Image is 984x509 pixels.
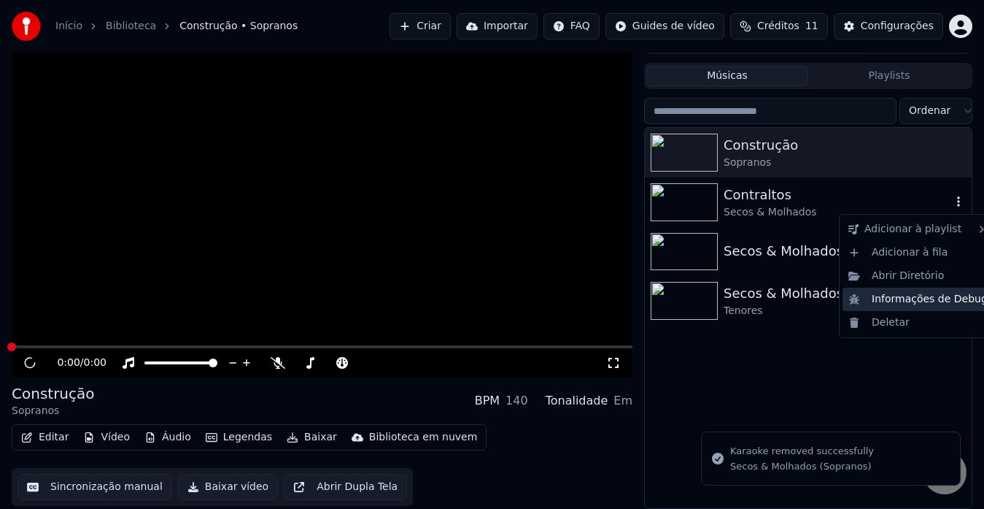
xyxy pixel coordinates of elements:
[724,304,966,318] div: Tenores
[200,427,278,448] button: Legendas
[724,156,966,170] div: Sopranos
[724,205,951,220] div: Secos & Molhados
[457,13,538,39] button: Importar
[543,13,600,39] button: FAQ
[57,356,80,370] span: 0:00
[369,430,478,445] div: Biblioteca em nuvem
[546,392,608,410] div: Tonalidade
[12,12,41,41] img: youka
[55,19,298,34] nav: breadcrumb
[139,427,197,448] button: Áudio
[646,66,808,87] button: Músicas
[57,356,92,370] div: /
[861,19,934,34] div: Configurações
[834,13,943,39] button: Configurações
[284,474,407,500] button: Abrir Dupla Tela
[179,19,298,34] span: Construção • Sopranos
[730,460,874,473] div: Secos & Molhados (Sopranos)
[15,427,74,448] button: Editar
[805,19,818,34] span: 11
[724,241,966,261] div: Secos & Molhados
[178,474,278,500] button: Baixar vídeo
[724,185,951,205] div: Contraltos
[18,474,172,500] button: Sincronização manual
[730,13,828,39] button: Créditos11
[808,66,970,87] button: Playlists
[281,427,343,448] button: Baixar
[724,135,966,156] div: Construção
[605,13,724,39] button: Guides de vídeo
[55,19,82,34] a: Início
[909,104,950,118] span: Ordenar
[390,13,451,39] button: Criar
[724,283,966,304] div: Secos & Molhados
[475,392,500,410] div: BPM
[505,392,528,410] div: 140
[12,383,95,404] div: Construção
[757,19,799,34] span: Créditos
[77,427,136,448] button: Vídeo
[730,444,874,459] div: Karaoke removed successfully
[12,404,95,418] div: Sopranos
[84,356,106,370] span: 0:00
[106,19,156,34] a: Biblioteca
[613,392,632,410] div: Em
